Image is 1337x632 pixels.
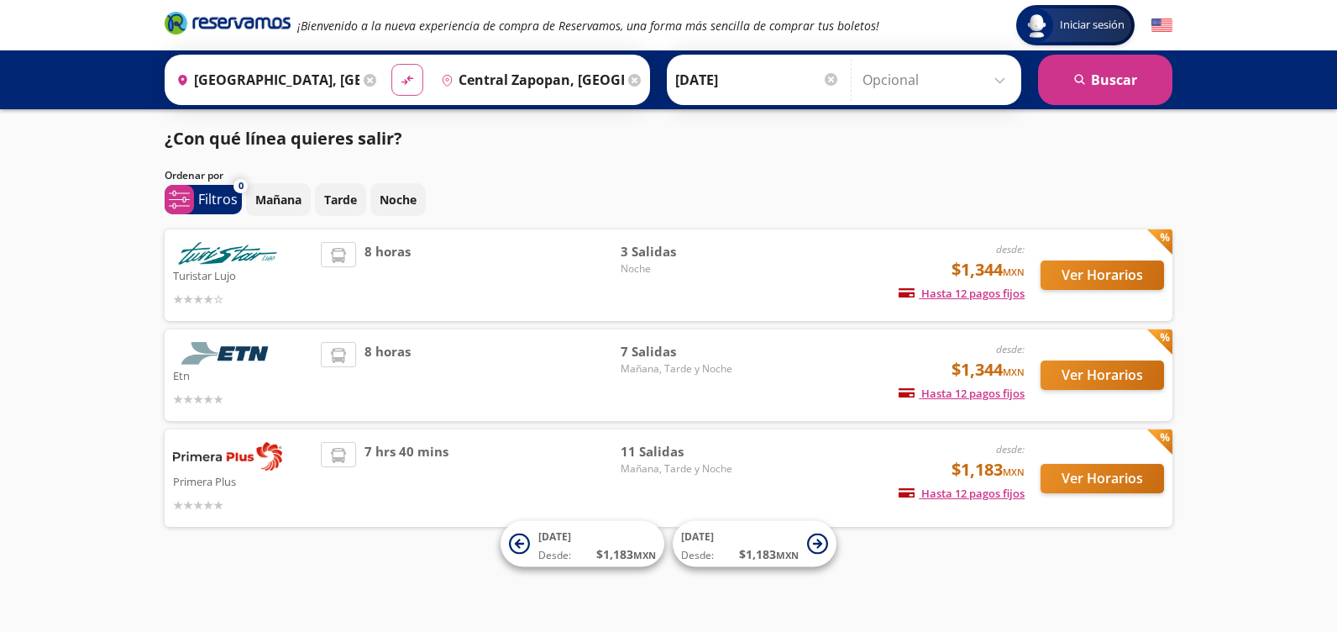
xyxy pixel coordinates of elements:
button: Buscar [1038,55,1172,105]
span: $1,344 [952,357,1025,382]
input: Elegir Fecha [675,59,840,101]
p: ¿Con qué línea quieres salir? [165,126,402,151]
button: Ver Horarios [1041,261,1164,290]
span: [DATE] [681,529,714,544]
p: Tarde [324,191,357,208]
span: 7 Salidas [621,342,738,361]
small: MXN [1003,366,1025,378]
p: Primera Plus [173,471,312,491]
span: 11 Salidas [621,442,738,461]
p: Mañana [255,191,301,208]
span: [DATE] [538,529,571,544]
img: Turistar Lujo [173,242,282,265]
i: Brand Logo [165,10,291,35]
button: [DATE]Desde:$1,183MXN [501,521,664,567]
span: Mañana, Tarde y Noche [621,461,738,477]
button: Ver Horarios [1041,464,1164,493]
input: Buscar Destino [434,59,624,101]
span: 8 horas [364,342,411,408]
img: Primera Plus [173,442,282,471]
span: Desde: [538,548,571,563]
span: 7 hrs 40 mins [364,442,448,514]
small: MXN [1003,466,1025,478]
em: desde: [996,442,1025,456]
button: English [1151,15,1172,36]
button: Mañana [246,183,311,216]
em: ¡Bienvenido a la nueva experiencia de compra de Reservamos, una forma más sencilla de comprar tus... [297,18,879,34]
span: $1,183 [952,457,1025,482]
span: Hasta 12 pagos fijos [899,486,1025,501]
span: $1,344 [952,257,1025,282]
span: 0 [239,179,244,193]
input: Buscar Origen [170,59,359,101]
p: Noche [380,191,417,208]
span: 3 Salidas [621,242,738,261]
span: 8 horas [364,242,411,308]
span: Noche [621,261,738,276]
p: Filtros [198,189,238,209]
input: Opcional [862,59,1013,101]
p: Etn [173,365,312,385]
span: Iniciar sesión [1053,17,1131,34]
button: Tarde [315,183,366,216]
small: MXN [1003,266,1025,278]
img: Etn [173,342,282,365]
button: [DATE]Desde:$1,183MXN [673,521,836,567]
span: $ 1,183 [596,545,656,563]
button: 0Filtros [165,185,242,214]
p: Ordenar por [165,168,223,183]
span: Hasta 12 pagos fijos [899,286,1025,301]
span: Mañana, Tarde y Noche [621,361,738,377]
button: Noche [370,183,426,216]
em: desde: [996,242,1025,256]
small: MXN [633,549,656,561]
span: Desde: [681,548,714,563]
button: Ver Horarios [1041,361,1164,390]
p: Turistar Lujo [173,265,312,285]
a: Brand Logo [165,10,291,40]
span: Hasta 12 pagos fijos [899,386,1025,401]
small: MXN [776,549,799,561]
span: $ 1,183 [739,545,799,563]
em: desde: [996,342,1025,356]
